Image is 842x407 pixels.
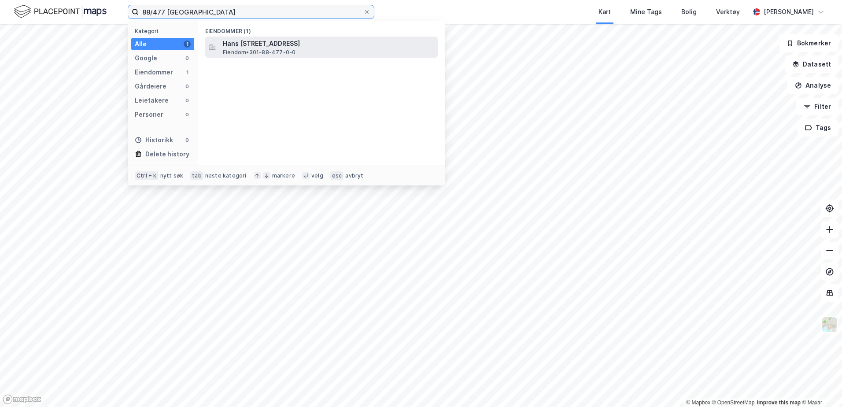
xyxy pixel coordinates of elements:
[821,316,838,333] img: Z
[198,21,445,37] div: Eiendommer (1)
[681,7,697,17] div: Bolig
[135,67,173,78] div: Eiendommer
[330,171,344,180] div: esc
[785,55,838,73] button: Datasett
[184,83,191,90] div: 0
[716,7,740,17] div: Verktøy
[272,172,295,179] div: markere
[135,171,159,180] div: Ctrl + k
[223,49,295,56] span: Eiendom • 301-88-477-0-0
[598,7,611,17] div: Kart
[796,98,838,115] button: Filter
[630,7,662,17] div: Mine Tags
[135,28,194,34] div: Kategori
[345,172,363,179] div: avbryt
[311,172,323,179] div: velg
[135,109,163,120] div: Personer
[135,53,157,63] div: Google
[787,77,838,94] button: Analyse
[184,111,191,118] div: 0
[190,171,203,180] div: tab
[184,137,191,144] div: 0
[779,34,838,52] button: Bokmerker
[3,394,41,404] a: Mapbox homepage
[14,4,107,19] img: logo.f888ab2527a4732fd821a326f86c7f29.svg
[184,97,191,104] div: 0
[757,400,801,406] a: Improve this map
[764,7,814,17] div: [PERSON_NAME]
[184,41,191,48] div: 1
[145,149,189,159] div: Delete history
[798,365,842,407] iframe: Chat Widget
[712,400,755,406] a: OpenStreetMap
[135,81,166,92] div: Gårdeiere
[135,39,147,49] div: Alle
[139,5,363,18] input: Søk på adresse, matrikkel, gårdeiere, leietakere eller personer
[184,55,191,62] div: 0
[184,69,191,76] div: 1
[223,38,434,49] span: Hans [STREET_ADDRESS]
[135,95,169,106] div: Leietakere
[798,119,838,137] button: Tags
[205,172,247,179] div: neste kategori
[160,172,184,179] div: nytt søk
[686,400,710,406] a: Mapbox
[135,135,173,145] div: Historikk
